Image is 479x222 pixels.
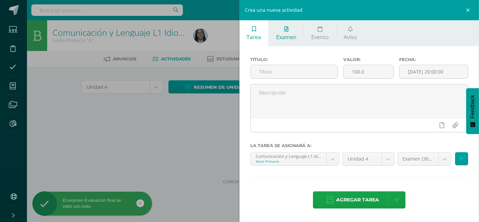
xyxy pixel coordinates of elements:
[399,57,468,62] label: Fecha:
[269,20,304,46] a: Examen
[400,65,468,78] input: Fecha de entrega
[344,33,357,41] span: Aviso
[344,65,393,78] input: Puntos máximos
[311,33,329,41] span: Evento
[251,65,338,78] input: Título
[403,152,433,165] span: Examen (30.0pts)
[256,159,321,164] div: Sexto Primaria
[466,88,479,134] button: Feedback - Mostrar encuesta
[343,152,394,165] a: Unidad 4
[250,57,338,62] label: Título:
[343,57,394,62] label: Valor:
[398,152,451,165] a: Examen (30.0pts)
[256,152,321,159] div: Comunicación y Lenguaje L1 Idioma Materno 'A'
[250,143,468,148] label: La tarea se asignará a:
[276,33,296,41] span: Examen
[337,20,364,46] a: Aviso
[336,192,379,208] span: Agregar tarea
[247,33,261,41] span: Tarea
[239,20,268,46] a: Tarea
[348,152,377,165] span: Unidad 4
[470,95,476,118] span: Feedback
[251,152,339,165] a: Comunicación y Lenguaje L1 Idioma Materno 'A'Sexto Primaria
[304,20,336,46] a: Evento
